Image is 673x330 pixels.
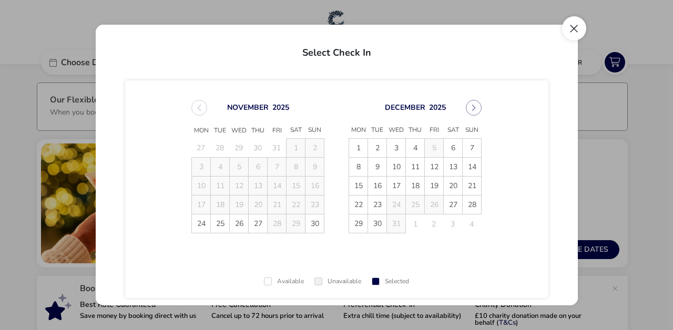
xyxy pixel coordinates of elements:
span: 1 [349,139,368,157]
span: 12 [425,158,443,176]
button: Choose Month [227,102,269,112]
td: 15 [287,177,305,195]
td: 4 [463,214,482,233]
td: 17 [387,177,406,195]
h2: Select Check In [104,35,569,66]
span: Thu [406,122,425,138]
td: 30 [368,214,387,233]
td: 26 [425,195,444,214]
span: 27 [444,195,462,214]
span: 7 [463,139,481,157]
button: Next Month [466,100,482,116]
td: 3 [387,139,406,158]
span: 10 [387,158,405,176]
td: 26 [230,214,249,233]
span: 29 [349,214,368,233]
td: 7 [463,139,482,158]
td: 14 [268,177,287,195]
span: 9 [368,158,386,176]
td: 10 [387,158,406,177]
td: 25 [406,195,425,214]
span: 19 [425,177,443,195]
td: 1 [287,139,305,158]
button: Close [562,16,586,40]
td: 21 [463,177,482,195]
td: 28 [211,139,230,158]
span: 3 [387,139,405,157]
td: 28 [463,195,482,214]
td: 6 [444,139,463,158]
span: 24 [192,214,210,233]
span: 14 [463,158,481,176]
td: 11 [211,177,230,195]
td: 20 [249,195,268,214]
span: Mon [349,122,368,138]
td: 20 [444,177,463,195]
button: Choose Month [385,102,425,112]
td: 16 [368,177,387,195]
td: 9 [305,158,324,177]
span: Fri [425,122,444,138]
span: 22 [349,195,368,214]
span: 25 [211,214,229,233]
td: 16 [305,177,324,195]
td: 13 [444,158,463,177]
div: Choose Date [182,87,491,246]
span: Wed [230,123,249,139]
td: 5 [230,158,249,177]
td: 8 [349,158,368,177]
span: 15 [349,177,368,195]
td: 30 [249,139,268,158]
td: 3 [444,214,463,233]
span: 30 [368,214,386,233]
div: Available [264,278,304,285]
span: Tue [368,122,387,138]
span: 2 [368,139,386,157]
td: 18 [211,195,230,214]
span: Sat [444,122,463,138]
td: 1 [406,214,425,233]
td: 21 [268,195,287,214]
td: 29 [349,214,368,233]
td: 15 [349,177,368,195]
td: 23 [368,195,387,214]
span: Fri [268,123,287,139]
td: 12 [425,158,444,177]
td: 2 [425,214,444,233]
td: 31 [268,139,287,158]
span: 30 [305,214,324,233]
span: Sun [305,122,324,138]
span: Mon [192,123,211,139]
td: 17 [192,195,211,214]
span: 6 [444,139,462,157]
td: 27 [249,214,268,233]
td: 10 [192,177,211,195]
span: Tue [211,123,230,139]
td: 29 [230,139,249,158]
td: 14 [463,158,482,177]
td: 28 [268,214,287,233]
span: 8 [349,158,368,176]
td: 23 [305,195,324,214]
div: Unavailable [314,278,361,285]
span: Sat [287,122,305,138]
button: Choose Year [272,102,289,112]
td: 2 [305,139,324,158]
td: 12 [230,177,249,195]
td: 22 [349,195,368,214]
td: 24 [387,195,406,214]
td: 4 [211,158,230,177]
span: 26 [230,214,248,233]
span: Thu [249,123,268,139]
span: 17 [387,177,405,195]
td: 5 [425,139,444,158]
span: 13 [444,158,462,176]
td: 29 [287,214,305,233]
td: 27 [192,139,211,158]
td: 7 [268,158,287,177]
td: 22 [287,195,305,214]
